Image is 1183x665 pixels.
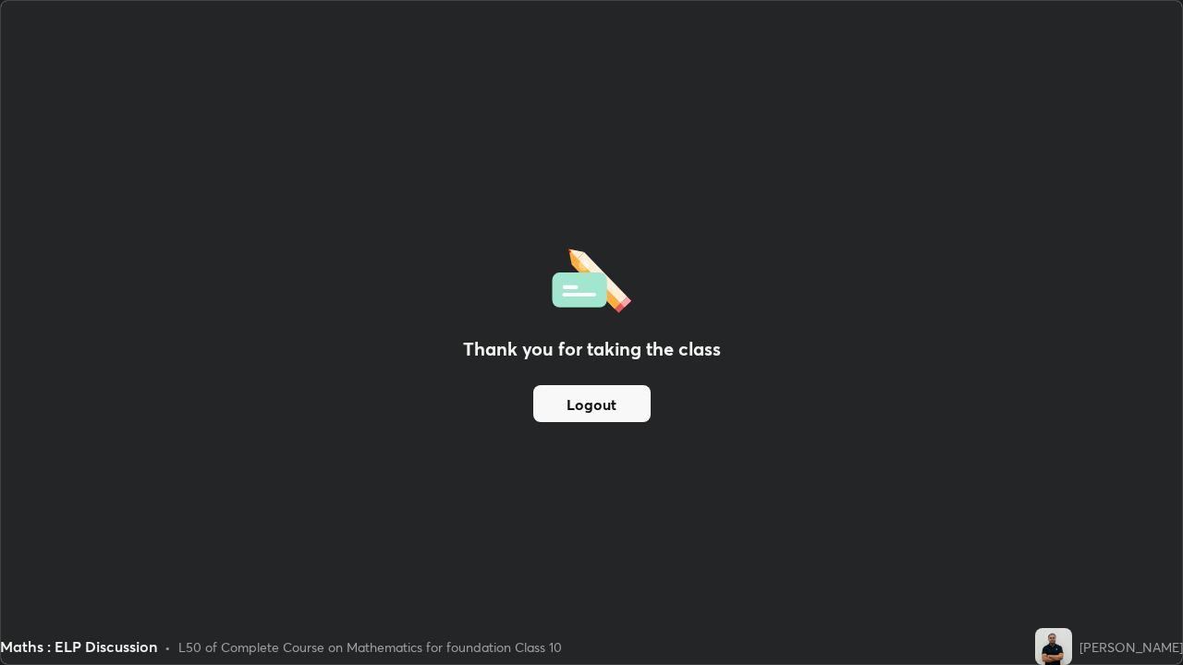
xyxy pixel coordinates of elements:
[533,385,651,422] button: Logout
[165,637,171,657] div: •
[178,637,562,657] div: L50 of Complete Course on Mathematics for foundation Class 10
[552,243,631,313] img: offlineFeedback.1438e8b3.svg
[463,335,721,363] h2: Thank you for taking the class
[1079,637,1183,657] div: [PERSON_NAME]
[1035,628,1072,665] img: bbd5f6fc1e684c10aef75d89bdaa4b6b.jpg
